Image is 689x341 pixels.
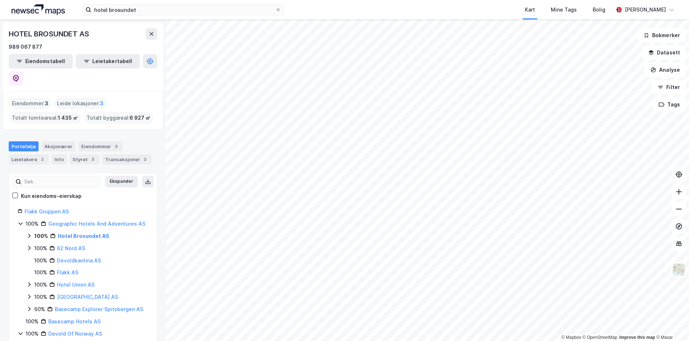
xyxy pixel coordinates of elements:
[9,112,81,124] div: Totalt tomteareal :
[9,43,42,51] div: 989 067 877
[26,220,39,228] div: 100%
[84,112,153,124] div: Totalt byggareal :
[57,269,78,275] a: Flakk AS
[55,306,143,312] a: Basecamp Explorer Spitsbergen AS
[34,293,47,301] div: 100%
[57,245,85,251] a: 62 Nord AS
[41,141,75,151] div: Aksjonærer
[70,154,99,164] div: Styret
[45,99,48,108] span: 3
[551,5,577,14] div: Mine Tags
[26,317,39,326] div: 100%
[642,45,686,60] button: Datasett
[525,5,535,14] div: Kart
[26,329,39,338] div: 100%
[57,294,118,300] a: [GEOGRAPHIC_DATA] AS
[141,156,149,163] div: 3
[58,233,109,239] a: Hotel Brosundet AS
[672,263,686,276] img: Z
[9,28,90,40] div: HOTEL BROSUNDET AS
[644,63,686,77] button: Analyse
[25,208,69,214] a: Flakk Gruppen AS
[34,305,45,314] div: 60%
[91,4,275,15] input: Søk på adresse, matrikkel, gårdeiere, leietakere eller personer
[57,257,101,263] a: Devoldkantina AS
[653,306,689,341] div: Kontrollprogram for chat
[34,268,47,277] div: 100%
[34,280,47,289] div: 100%
[619,335,655,340] a: Improve this map
[54,98,106,109] div: Leide lokasjoner :
[9,154,49,164] div: Leietakere
[113,143,120,150] div: 3
[48,318,101,324] a: Basecamp Hotels AS
[583,335,618,340] a: OpenStreetMap
[76,54,140,68] button: Leietakertabell
[34,232,48,240] div: 100%
[89,156,96,163] div: 3
[102,154,152,164] div: Transaksjoner
[130,114,150,122] span: 6 927 ㎡
[48,221,145,227] a: Geographic Hotels And Adventures AS
[34,244,47,253] div: 100%
[105,176,138,187] button: Ekspander
[58,114,78,122] span: 1 435 ㎡
[561,335,581,340] a: Mapbox
[625,5,666,14] div: [PERSON_NAME]
[21,192,82,200] div: Kun eiendoms-eierskap
[39,156,46,163] div: 2
[9,141,39,151] div: Portefølje
[100,99,104,108] span: 3
[637,28,686,43] button: Bokmerker
[653,306,689,341] iframe: Chat Widget
[48,331,102,337] a: Devold Of Norway AS
[651,80,686,94] button: Filter
[593,5,605,14] div: Bolig
[9,98,51,109] div: Eiendommer :
[9,54,73,68] button: Eiendomstabell
[57,282,95,288] a: Hotel Union AS
[34,256,47,265] div: 100%
[21,176,100,187] input: Søk
[78,141,123,151] div: Eiendommer
[653,97,686,112] button: Tags
[12,4,65,15] img: logo.a4113a55bc3d86da70a041830d287a7e.svg
[52,154,67,164] div: Info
